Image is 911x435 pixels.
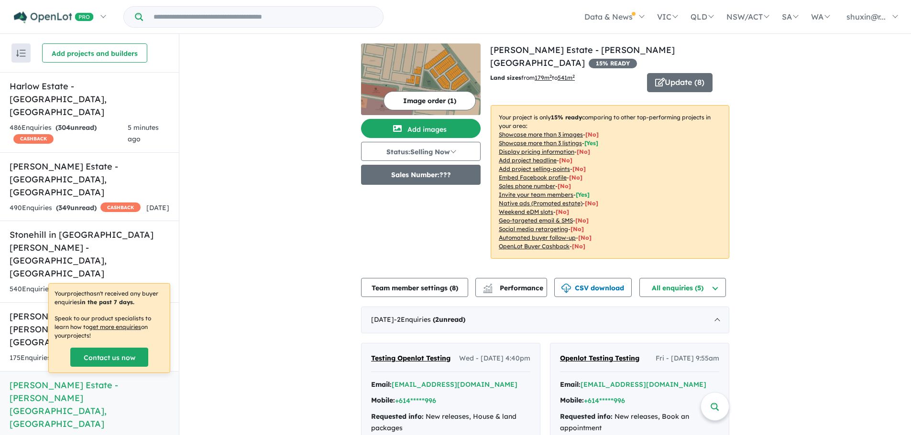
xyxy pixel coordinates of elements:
[384,91,476,110] button: Image order (1)
[576,191,590,198] span: [ Yes ]
[392,380,517,390] button: [EMAIL_ADDRESS][DOMAIN_NAME]
[499,148,574,155] u: Display pricing information
[499,157,557,164] u: Add project headline
[371,412,424,421] strong: Requested info:
[581,380,706,390] button: [EMAIL_ADDRESS][DOMAIN_NAME]
[490,74,521,81] b: Land sizes
[452,284,456,292] span: 8
[558,182,571,190] span: [ No ]
[371,353,450,364] a: Testing Openlot Testing
[361,307,729,333] div: [DATE]
[58,123,70,132] span: 304
[10,379,169,430] h5: [PERSON_NAME] Estate - [PERSON_NAME][GEOGRAPHIC_DATA] , [GEOGRAPHIC_DATA]
[560,354,639,362] span: Openlot Testing Testing
[656,353,719,364] span: Fri - [DATE] 9:55am
[100,202,141,212] span: CASHBACK
[475,278,547,297] button: Performance
[361,142,481,161] button: Status:Selling Now
[560,411,719,434] div: New releases, Book an appointment
[499,174,567,181] u: Embed Facebook profile
[371,411,530,434] div: New releases, House & land packages
[459,353,530,364] span: Wed - [DATE] 4:40pm
[145,7,381,27] input: Try estate name, suburb, builder or developer
[361,119,481,138] button: Add images
[499,182,555,190] u: Sales phone number
[572,74,575,79] sup: 2
[55,289,164,307] p: Your project hasn't received any buyer enquiries
[371,396,395,404] strong: Mobile:
[561,284,571,293] img: download icon
[559,157,572,164] span: [ No ]
[499,234,576,241] u: Automated buyer follow-up
[10,202,141,214] div: 490 Enquir ies
[10,310,169,349] h5: [PERSON_NAME] Estate - [PERSON_NAME] Views , [GEOGRAPHIC_DATA]
[371,354,450,362] span: Testing Openlot Testing
[499,217,573,224] u: Geo-targeted email & SMS
[499,191,573,198] u: Invite your team members
[585,200,598,207] span: [No]
[549,74,552,79] sup: 2
[10,352,142,364] div: 175 Enquir ies
[361,165,481,185] button: Sales Number:???
[89,323,141,330] u: get more enquiries
[491,105,729,259] p: Your project is only comparing to other top-performing projects in your area: - - - - - - - - - -...
[647,73,713,92] button: Update (8)
[13,134,54,144] span: CASHBACK
[639,278,726,297] button: All enquiries (5)
[571,225,584,233] span: [No]
[58,203,70,212] span: 349
[499,243,570,250] u: OpenLot Buyer Cashback
[10,80,169,118] h5: Harlow Estate - [GEOGRAPHIC_DATA] , [GEOGRAPHIC_DATA]
[10,284,141,295] div: 540 Enquir ies
[484,284,543,292] span: Performance
[535,74,552,81] u: 179 m
[556,208,569,215] span: [No]
[554,278,632,297] button: CSV download
[584,139,598,147] span: [ Yes ]
[10,122,128,145] div: 486 Enquir ies
[499,139,582,147] u: Showcase more than 3 listings
[435,315,439,324] span: 2
[483,286,493,293] img: bar-chart.svg
[589,59,637,68] span: 15 % READY
[560,396,584,404] strong: Mobile:
[55,123,97,132] strong: ( unread)
[490,73,640,83] p: from
[499,200,582,207] u: Native ads (Promoted estate)
[560,412,613,421] strong: Requested info:
[552,74,575,81] span: to
[55,314,164,340] p: Speak to our product specialists to learn how to on your projects !
[361,43,481,115] img: Alma Estate - Clyde North
[42,43,147,63] button: Add projects and builders
[499,208,553,215] u: Weekend eDM slots
[490,44,675,68] a: [PERSON_NAME] Estate - [PERSON_NAME][GEOGRAPHIC_DATA]
[70,348,148,367] a: Contact us now
[575,217,589,224] span: [No]
[14,11,94,23] img: Openlot PRO Logo White
[560,353,639,364] a: Openlot Testing Testing
[499,225,568,233] u: Social media retargeting
[361,278,468,297] button: Team member settings (8)
[80,298,134,306] b: in the past 7 days.
[577,148,590,155] span: [ No ]
[433,315,465,324] strong: ( unread)
[558,74,575,81] u: 541 m
[394,315,465,324] span: - 2 Enquir ies
[569,174,582,181] span: [ No ]
[56,203,97,212] strong: ( unread)
[560,380,581,389] strong: Email:
[585,131,599,138] span: [ No ]
[846,12,886,21] span: shuxin@r...
[371,380,392,389] strong: Email:
[578,234,592,241] span: [No]
[146,203,169,212] span: [DATE]
[10,160,169,199] h5: [PERSON_NAME] Estate - [GEOGRAPHIC_DATA] , [GEOGRAPHIC_DATA]
[551,114,582,121] b: 15 % ready
[10,228,169,280] h5: Stonehill in [GEOGRAPHIC_DATA][PERSON_NAME] - [GEOGRAPHIC_DATA] , [GEOGRAPHIC_DATA]
[499,165,570,172] u: Add project selling-points
[16,50,26,57] img: sort.svg
[483,284,492,289] img: line-chart.svg
[572,243,585,250] span: [No]
[572,165,586,172] span: [ No ]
